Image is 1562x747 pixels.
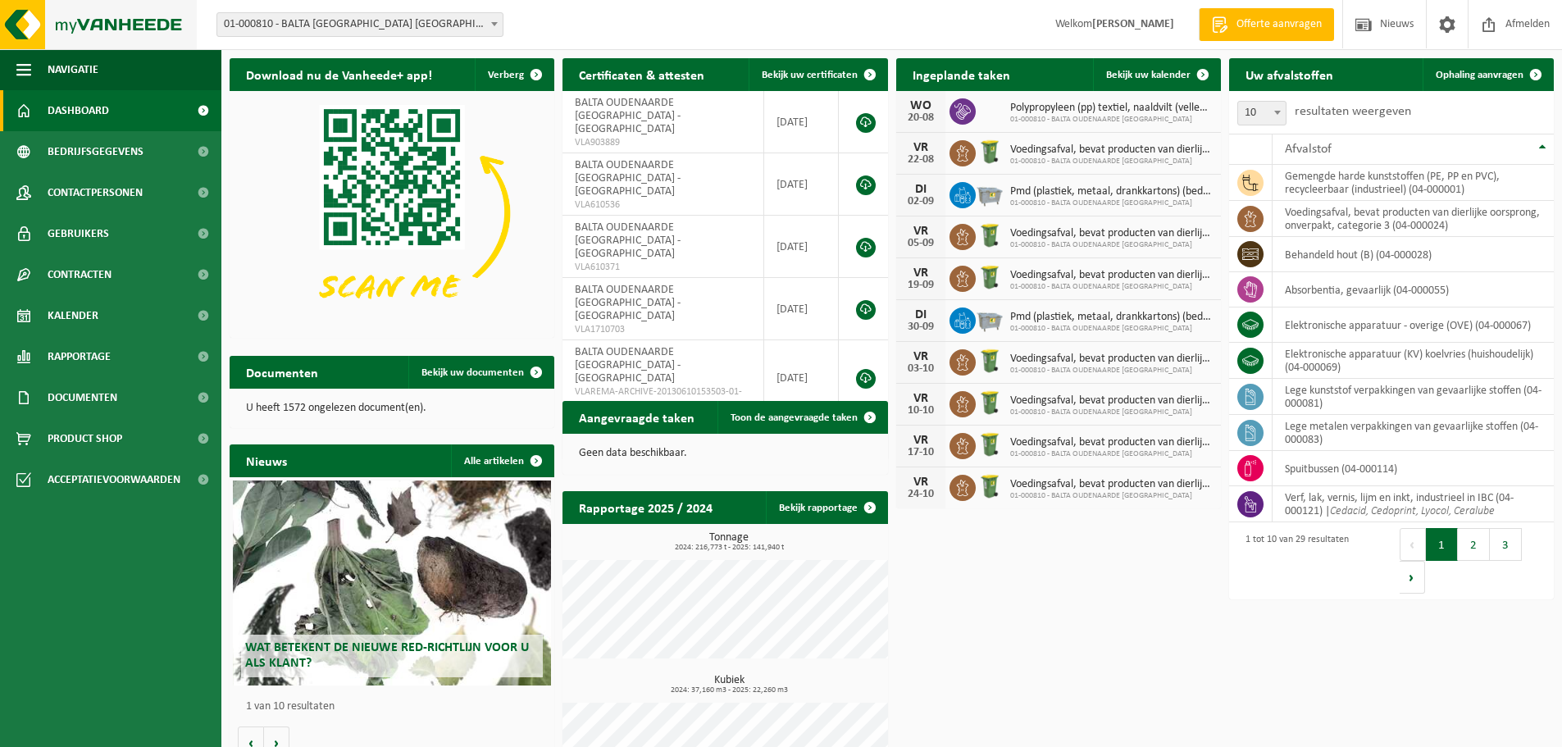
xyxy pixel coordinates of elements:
button: 2 [1458,528,1490,561]
td: [DATE] [764,153,839,216]
span: 10 [1238,102,1286,125]
button: 3 [1490,528,1522,561]
span: VLA610536 [575,198,751,212]
span: Product Shop [48,418,122,459]
span: VLAREMA-ARCHIVE-20130610153503-01-000810 [575,385,751,412]
img: WB-0240-HPE-GN-50 [976,389,1004,417]
h2: Download nu de Vanheede+ app! [230,58,449,90]
td: voedingsafval, bevat producten van dierlijke oorsprong, onverpakt, categorie 3 (04-000024) [1273,201,1554,237]
td: verf, lak, vernis, lijm en inkt, industrieel in IBC (04-000121) | [1273,486,1554,522]
div: VR [904,476,937,489]
span: BALTA OUDENAARDE [GEOGRAPHIC_DATA] - [GEOGRAPHIC_DATA] [575,284,681,322]
span: Documenten [48,377,117,418]
a: Bekijk uw documenten [408,356,553,389]
div: VR [904,141,937,154]
span: 01-000810 - BALTA OUDENAARDE [GEOGRAPHIC_DATA] [1010,198,1213,208]
div: 02-09 [904,196,937,207]
img: WB-0240-HPE-GN-50 [976,430,1004,458]
h2: Uw afvalstoffen [1229,58,1350,90]
div: VR [904,225,937,238]
td: behandeld hout (B) (04-000028) [1273,237,1554,272]
img: WB-2500-GAL-GY-01 [976,305,1004,333]
span: Ophaling aanvragen [1436,70,1523,80]
td: spuitbussen (04-000114) [1273,451,1554,486]
h2: Documenten [230,356,335,388]
span: Bekijk uw documenten [421,367,524,378]
p: 1 van 10 resultaten [246,701,546,713]
span: 01-000810 - BALTA OUDENAARDE [GEOGRAPHIC_DATA] [1010,408,1213,417]
span: 01-000810 - BALTA OUDENAARDE [GEOGRAPHIC_DATA] [1010,366,1213,376]
td: [DATE] [764,340,839,416]
span: Rapportage [48,336,111,377]
td: lege metalen verpakkingen van gevaarlijke stoffen (04-000083) [1273,415,1554,451]
div: 03-10 [904,363,937,375]
div: VR [904,266,937,280]
span: Bekijk uw kalender [1106,70,1191,80]
span: BALTA OUDENAARDE [GEOGRAPHIC_DATA] - [GEOGRAPHIC_DATA] [575,346,681,385]
h2: Certificaten & attesten [562,58,721,90]
td: gemengde harde kunststoffen (PE, PP en PVC), recycleerbaar (industrieel) (04-000001) [1273,165,1554,201]
div: 10-10 [904,405,937,417]
span: Wat betekent de nieuwe RED-richtlijn voor u als klant? [245,641,529,670]
div: DI [904,183,937,196]
div: VR [904,434,937,447]
h3: Kubiek [571,675,887,695]
span: 01-000810 - BALTA OUDENAARDE [GEOGRAPHIC_DATA] [1010,157,1213,166]
h2: Rapportage 2025 / 2024 [562,491,729,523]
div: WO [904,99,937,112]
span: 01-000810 - BALTA OUDENAARDE [GEOGRAPHIC_DATA] [1010,324,1213,334]
span: VLA610371 [575,261,751,274]
img: WB-0240-HPE-GN-50 [976,138,1004,166]
button: Previous [1400,528,1426,561]
div: 17-10 [904,447,937,458]
span: 2024: 216,773 t - 2025: 141,940 t [571,544,887,552]
img: WB-0240-HPE-GN-50 [976,347,1004,375]
td: absorbentia, gevaarlijk (04-000055) [1273,272,1554,307]
td: lege kunststof verpakkingen van gevaarlijke stoffen (04-000081) [1273,379,1554,415]
span: 01-000810 - BALTA OUDENAARDE NV - OUDENAARDE [217,13,503,36]
span: Navigatie [48,49,98,90]
span: 01-000810 - BALTA OUDENAARDE NV - OUDENAARDE [216,12,503,37]
button: Verberg [475,58,553,91]
span: 10 [1237,101,1286,125]
span: 01-000810 - BALTA OUDENAARDE [GEOGRAPHIC_DATA] [1010,449,1213,459]
a: Ophaling aanvragen [1423,58,1552,91]
span: Contracten [48,254,112,295]
button: Next [1400,561,1425,594]
span: Gebruikers [48,213,109,254]
span: VLA1710703 [575,323,751,336]
h2: Ingeplande taken [896,58,1027,90]
span: Acceptatievoorwaarden [48,459,180,500]
div: VR [904,392,937,405]
h3: Tonnage [571,532,887,552]
div: 1 tot 10 van 29 resultaten [1237,526,1349,595]
a: Bekijk uw certificaten [749,58,886,91]
div: DI [904,308,937,321]
div: VR [904,350,937,363]
span: 01-000810 - BALTA OUDENAARDE [GEOGRAPHIC_DATA] [1010,282,1213,292]
label: resultaten weergeven [1295,105,1411,118]
div: 30-09 [904,321,937,333]
a: Wat betekent de nieuwe RED-richtlijn voor u als klant? [233,481,551,686]
span: 01-000810 - BALTA OUDENAARDE [GEOGRAPHIC_DATA] [1010,240,1213,250]
a: Alle artikelen [451,444,553,477]
img: WB-0240-HPE-GN-50 [976,221,1004,249]
span: Voedingsafval, bevat producten van dierlijke oorsprong, onverpakt, categorie 3 [1010,436,1213,449]
span: Voedingsafval, bevat producten van dierlijke oorsprong, onverpakt, categorie 3 [1010,394,1213,408]
img: Download de VHEPlus App [230,91,554,335]
span: BALTA OUDENAARDE [GEOGRAPHIC_DATA] - [GEOGRAPHIC_DATA] [575,221,681,260]
div: 05-09 [904,238,937,249]
span: Bedrijfsgegevens [48,131,143,172]
span: Contactpersonen [48,172,143,213]
span: 2024: 37,160 m3 - 2025: 22,260 m3 [571,686,887,695]
span: Voedingsafval, bevat producten van dierlijke oorsprong, onverpakt, categorie 3 [1010,143,1213,157]
span: Dashboard [48,90,109,131]
span: 01-000810 - BALTA OUDENAARDE [GEOGRAPHIC_DATA] [1010,115,1213,125]
div: 22-08 [904,154,937,166]
h2: Aangevraagde taken [562,401,711,433]
span: 01-000810 - BALTA OUDENAARDE [GEOGRAPHIC_DATA] [1010,491,1213,501]
div: 19-09 [904,280,937,291]
td: [DATE] [764,91,839,153]
h2: Nieuws [230,444,303,476]
span: Polypropyleen (pp) textiel, naaldvilt (vellen / linten) [1010,102,1213,115]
